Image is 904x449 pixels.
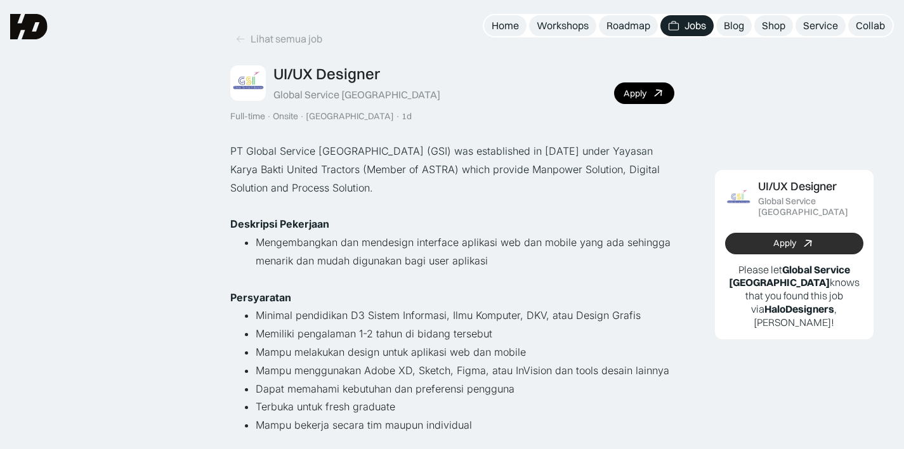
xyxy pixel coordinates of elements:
p: ‍ [230,197,674,216]
div: Roadmap [606,19,650,32]
div: UI/UX Designer [273,65,380,83]
a: Collab [848,15,893,36]
div: · [395,111,400,122]
b: HaloDesigners [764,303,834,315]
div: Full-time [230,111,265,122]
div: · [299,111,305,122]
div: Shop [762,19,785,32]
div: Workshops [537,19,589,32]
a: Blog [716,15,752,36]
li: Mampu bekerja secara tim maupun individual [256,416,674,434]
div: 1d [402,111,412,122]
p: PT Global Service [GEOGRAPHIC_DATA] (GSI) was established in [DATE] under Yayasan Karya Bakti Uni... [230,142,674,197]
a: Apply [614,82,674,104]
div: · [266,111,272,122]
div: Apply [624,88,646,99]
li: Memiliki pengalaman 1-2 tahun di bidang tersebut [256,325,674,343]
a: Home [484,15,527,36]
div: Global Service [GEOGRAPHIC_DATA] [273,88,440,101]
a: Workshops [529,15,596,36]
img: Job Image [230,65,266,101]
div: Blog [724,19,744,32]
a: Service [796,15,846,36]
div: Lihat semua job [251,32,322,46]
a: Apply [725,233,863,254]
p: Please let knows that you found this job via , [PERSON_NAME]! [725,263,863,329]
li: Dapat memahami kebutuhan dan preferensi pengguna [256,380,674,398]
img: Job Image [725,185,752,212]
li: Mampu melakukan design untuk aplikasi web dan mobile [256,343,674,361]
p: ‍ [230,270,674,289]
a: Jobs [660,15,714,36]
li: Mengembangkan dan mendesign interface aplikasi web dan mobile yang ada sehingga menarik dan mudah... [256,233,674,270]
div: Jobs [685,19,706,32]
div: Home [492,19,519,32]
a: Shop [754,15,793,36]
a: Lihat semua job [230,29,327,49]
li: Minimal pendidikan D3 Sistem Informasi, Ilmu Komputer, DKV, atau Design Grafis [256,306,674,325]
li: Terbuka untuk fresh graduate [256,398,674,416]
div: Onsite [273,111,298,122]
div: Apply [773,238,796,249]
div: Collab [856,19,885,32]
li: Mampu menggunakan Adobe XD, Sketch, Figma, atau InVision dan tools desain lainnya [256,361,674,380]
strong: Persyaratan [230,291,291,304]
div: Service [803,19,838,32]
div: UI/UX Designer [758,180,837,193]
strong: Deskripsi Pekerjaan [230,218,329,230]
div: Global Service [GEOGRAPHIC_DATA] [758,196,863,218]
a: Roadmap [599,15,658,36]
b: Global Service [GEOGRAPHIC_DATA] [729,263,850,289]
div: [GEOGRAPHIC_DATA] [306,111,394,122]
